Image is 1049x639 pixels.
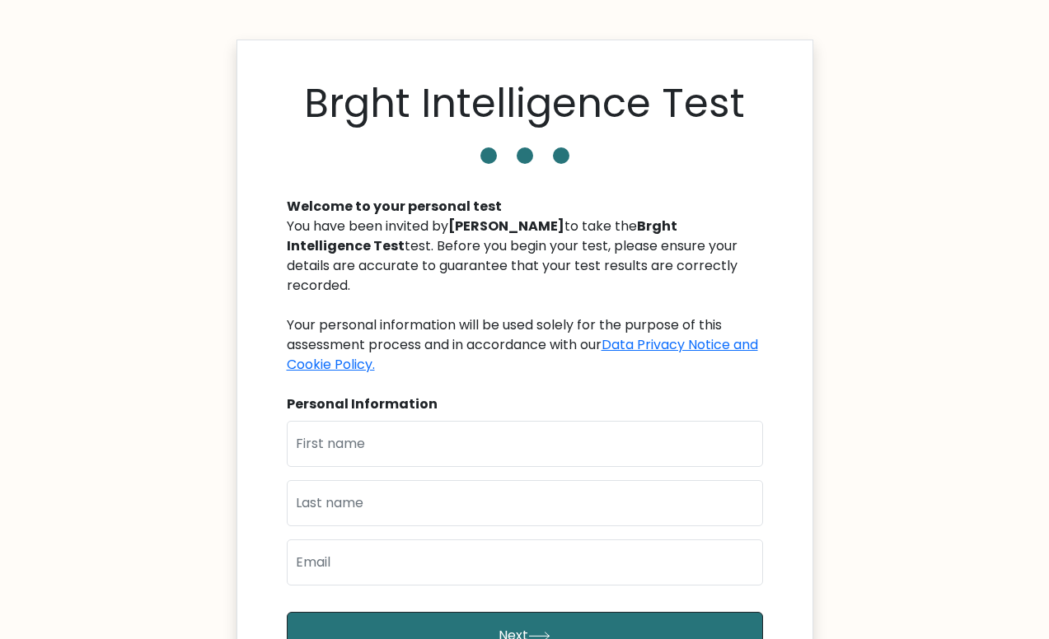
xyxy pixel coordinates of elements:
[304,80,745,128] h1: Brght Intelligence Test
[448,217,564,236] b: [PERSON_NAME]
[287,335,758,374] a: Data Privacy Notice and Cookie Policy.
[287,480,763,526] input: Last name
[287,539,763,585] input: Email
[287,421,763,467] input: First name
[287,197,763,217] div: Welcome to your personal test
[287,217,763,375] div: You have been invited by to take the test. Before you begin your test, please ensure your details...
[287,394,763,414] div: Personal Information
[287,217,677,255] b: Brght Intelligence Test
